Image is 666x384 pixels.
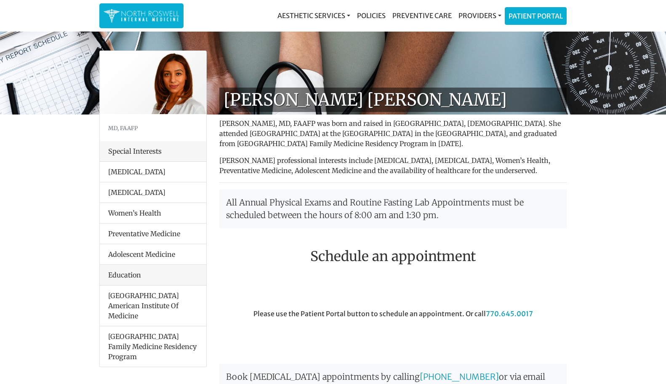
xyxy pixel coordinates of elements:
[100,203,206,224] li: Women’s Health
[100,162,206,182] li: [MEDICAL_DATA]
[274,7,354,24] a: Aesthetic Services
[219,248,567,264] h2: Schedule an appointment
[100,182,206,203] li: [MEDICAL_DATA]
[389,7,455,24] a: Preventive Care
[219,88,567,112] h1: [PERSON_NAME] [PERSON_NAME]
[100,223,206,244] li: Preventative Medicine
[100,141,206,162] div: Special Interests
[213,309,573,356] div: Please use the Patient Portal button to schedule an appointment. Or call
[420,371,499,382] a: [PHONE_NUMBER]
[354,7,389,24] a: Policies
[505,8,566,24] a: Patient Portal
[100,326,206,367] li: [GEOGRAPHIC_DATA] Family Medicine Residency Program
[455,7,505,24] a: Providers
[219,118,567,149] p: [PERSON_NAME], MD, FAAFP was born and raised in [GEOGRAPHIC_DATA], [DEMOGRAPHIC_DATA]. She attend...
[486,309,533,318] a: 770.645.0017
[219,189,567,228] p: All Annual Physical Exams and Routine Fasting Lab Appointments must be scheduled between the hour...
[219,155,567,176] p: [PERSON_NAME] professional interests include [MEDICAL_DATA], [MEDICAL_DATA], Women’s Health, Prev...
[104,8,179,24] img: North Roswell Internal Medicine
[108,125,138,131] small: MD, FAAFP
[100,244,206,265] li: Adolescent Medicine
[100,285,206,326] li: [GEOGRAPHIC_DATA] American Institute Of Medicine
[100,265,206,285] div: Education
[100,51,206,114] img: Dr. Farah Mubarak Ali MD, FAAFP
